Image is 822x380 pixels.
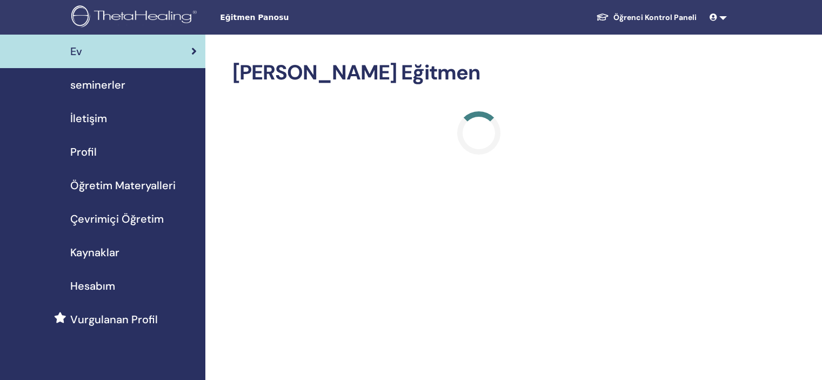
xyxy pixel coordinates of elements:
span: İletişim [70,110,107,126]
span: Ev [70,43,82,59]
span: Profil [70,144,97,160]
span: Kaynaklar [70,244,119,261]
span: Eğitmen Panosu [220,12,382,23]
span: Öğretim Materyalleri [70,177,176,194]
img: graduation-cap-white.svg [596,12,609,22]
span: Çevrimiçi Öğretim [70,211,164,227]
span: Hesabım [70,278,115,294]
span: Vurgulanan Profil [70,311,158,328]
h2: [PERSON_NAME] Eğitmen [232,61,725,85]
a: Öğrenci Kontrol Paneli [587,8,705,28]
img: logo.png [71,5,201,30]
span: seminerler [70,77,125,93]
